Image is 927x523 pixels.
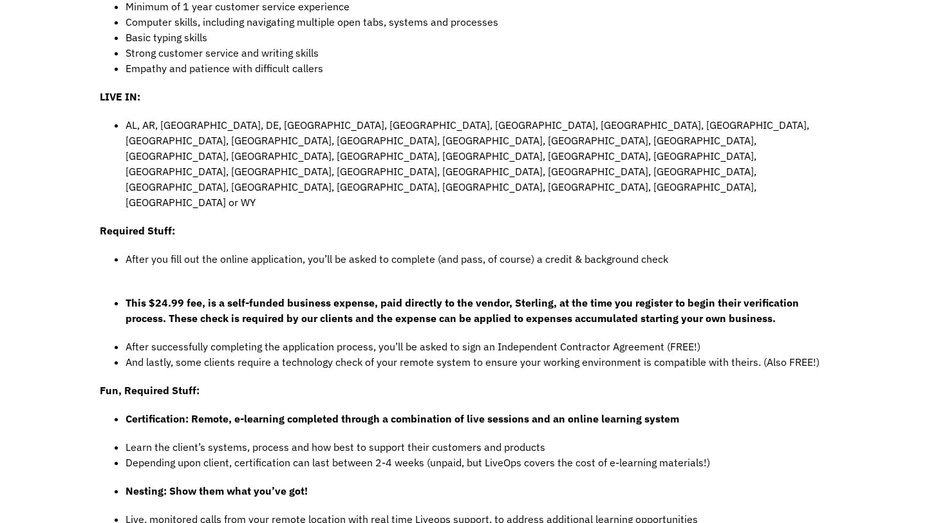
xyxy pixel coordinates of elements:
[126,439,827,455] li: Learn the client’s systems, process and how best to support their customers and products
[126,251,827,267] li: After you fill out the online application, you’ll be asked to complete (and pass, of course) a cr...
[126,61,827,76] li: Empathy and patience with difficult callers
[126,45,827,61] li: Strong customer service and writing skills
[126,30,827,45] li: Basic typing skills
[126,354,827,370] li: And lastly, some clients require a technology check of your remote system to ensure your working ...
[126,117,827,210] li: AL, AR, [GEOGRAPHIC_DATA], DE, [GEOGRAPHIC_DATA], [GEOGRAPHIC_DATA], [GEOGRAPHIC_DATA], [GEOGRAPH...
[126,14,827,30] li: Computer skills, including navigating multiple open tabs, systems and processes
[100,384,200,397] strong: Fun, Required Stuff:
[126,455,827,470] li: Depending upon client, certification can last between 2-4 weeks (unpaid, but LiveOps covers the c...
[126,296,799,325] strong: This $24.99 fee, is a self-funded business expense, paid directly to the vendor, Sterling, at the...
[126,484,308,497] strong: Nesting: Show them what you’ve got!
[100,90,140,103] strong: LIVE IN:
[126,412,679,425] strong: Certification: Remote, e-learning completed through a combination of live sessions and an online ...
[100,224,175,237] strong: Required Stuff:
[126,339,827,354] li: After successfully completing the application process, you’ll be asked to sign an Independent Con...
